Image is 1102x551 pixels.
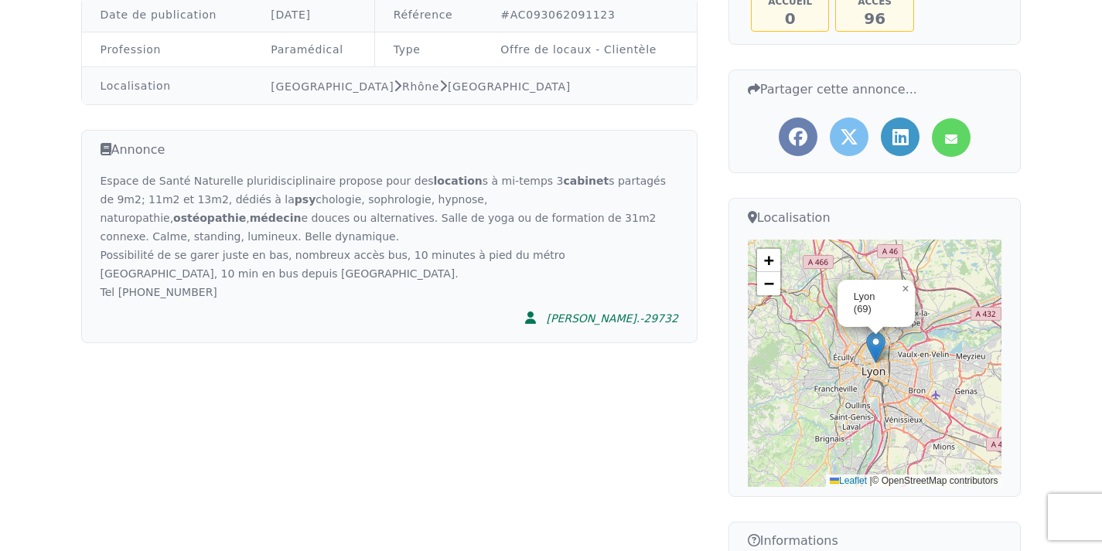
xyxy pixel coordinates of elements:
[295,193,316,206] strong: psy
[374,32,482,67] td: Type
[250,212,302,224] strong: médecin
[500,43,657,56] a: Offre de locaux - Clientèle
[785,9,796,28] span: 0
[748,208,1002,227] h3: Localisation
[563,175,609,187] strong: cabinet
[101,140,678,159] h3: Annonce
[830,475,867,486] a: Leaflet
[864,9,885,28] span: 96
[932,118,971,157] a: Partager l'annonce par mail
[826,474,1001,488] div: © OpenStreetMap contributors
[830,117,868,156] a: Partager l'annonce sur Twitter
[866,332,885,363] img: Marker
[101,172,678,301] div: Espace de Santé Naturelle pluridisciplinaire propose pour des s à mi-temps 3 s partagés de 9m2; 1...
[271,43,343,56] a: Paramédical
[748,532,1002,550] h3: Informations
[82,67,253,105] td: Localisation
[546,311,677,326] div: [PERSON_NAME].-29732
[515,301,677,333] a: [PERSON_NAME].-29732
[434,175,483,187] strong: location
[271,80,394,93] a: [GEOGRAPHIC_DATA]
[881,117,919,156] a: Partager l'annonce sur LinkedIn
[764,250,774,270] span: +
[757,272,780,295] a: Zoom out
[757,249,780,272] a: Zoom in
[854,291,896,317] div: Lyon (69)
[82,32,253,67] td: Profession
[896,280,915,298] a: Close popup
[748,80,1002,99] h3: Partager cette annonce...
[869,475,872,486] span: |
[402,80,439,93] a: Rhône
[764,274,774,293] span: −
[173,212,246,224] strong: ostéopathie
[779,117,817,156] a: Partager l'annonce sur Facebook
[902,282,909,295] span: ×
[448,80,571,93] a: [GEOGRAPHIC_DATA]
